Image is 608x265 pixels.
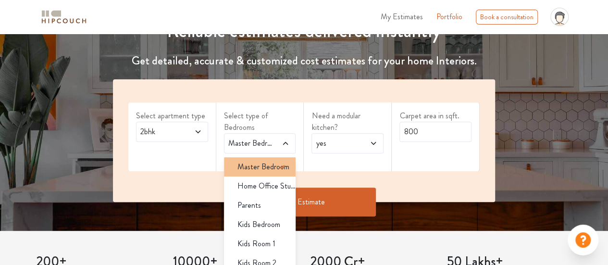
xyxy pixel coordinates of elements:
[399,122,472,142] input: Enter area sqft
[311,110,384,133] label: Need a modular kitchen?
[226,138,274,149] span: Master Bedroom
[224,153,296,164] div: select 1 more room(s)
[224,110,296,133] label: Select type of Bedrooms
[237,180,296,192] span: Home Office Study
[237,238,275,250] span: Kids Room 1
[136,110,208,122] label: Select apartment type
[237,200,261,211] span: Parents
[314,138,361,149] span: yes
[107,19,501,42] h1: Reliable estimates delivered instantly
[399,110,472,122] label: Carpet area in sqft.
[138,126,186,138] span: 2bhk
[107,54,501,68] h4: Get detailed, accurate & customized cost estimates for your home Interiors.
[237,161,289,173] span: Master Bedroom
[381,11,423,22] span: My Estimates
[40,9,88,25] img: logo-horizontal.svg
[436,11,462,23] a: Portfolio
[476,10,538,25] div: Book a consultation
[232,188,376,216] button: Get Estimate
[237,219,280,230] span: Kids Bedroom
[40,6,88,28] span: logo-horizontal.svg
